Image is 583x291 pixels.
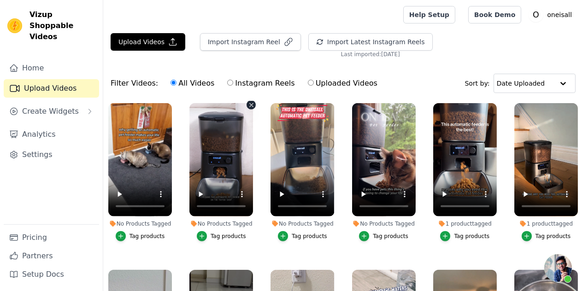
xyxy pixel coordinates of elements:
a: Help Setup [403,6,455,23]
button: Tag products [359,231,408,241]
a: Home [4,59,99,77]
label: All Videos [170,77,215,89]
div: 1 product tagged [433,220,497,227]
div: 关键词（按流量） [104,55,152,61]
div: No Products Tagged [271,220,334,227]
div: v 4.0.24 [26,15,45,22]
button: Tag products [116,231,165,241]
a: 开放式聊天 [544,254,572,282]
button: Tag products [197,231,246,241]
span: Create Widgets [22,106,79,117]
a: Setup Docs [4,265,99,284]
p: oneisall [543,6,576,23]
div: 域名: [DOMAIN_NAME] [24,24,94,32]
div: Tag products [536,233,571,240]
text: O [533,10,540,19]
img: tab_domain_overview_orange.svg [37,54,45,62]
div: Tag products [373,233,408,240]
input: Instagram Reels [227,80,233,86]
span: Last imported: [DATE] [341,51,400,58]
button: Import Instagram Reel [200,33,301,51]
button: Upload Videos [111,33,185,51]
div: Tag products [292,233,327,240]
input: Uploaded Videos [308,80,314,86]
a: Analytics [4,125,99,144]
label: Uploaded Videos [307,77,378,89]
label: Instagram Reels [227,77,295,89]
img: logo_orange.svg [15,15,22,22]
div: Tag products [454,233,489,240]
a: Partners [4,247,99,265]
div: No Products Tagged [108,220,172,227]
div: No Products Tagged [352,220,416,227]
a: Book Demo [468,6,521,23]
button: Tag products [522,231,571,241]
img: website_grey.svg [15,24,22,32]
input: All Videos [171,80,177,86]
a: Pricing [4,228,99,247]
div: No Products Tagged [189,220,253,227]
button: Create Widgets [4,102,99,121]
div: Tag products [211,233,246,240]
img: Vizup [7,18,22,33]
button: Video Delete [247,100,256,110]
a: Settings [4,145,99,164]
div: 域名概述 [47,55,71,61]
div: Sort by: [465,74,576,93]
a: Upload Videos [4,79,99,98]
button: Tag products [278,231,327,241]
div: Filter Videos: [111,73,383,94]
button: Import Latest Instagram Reels [308,33,433,51]
button: Tag products [440,231,489,241]
button: O oneisall [529,6,576,23]
div: 1 product tagged [514,220,578,227]
img: tab_keywords_by_traffic_grey.svg [94,54,101,62]
span: Vizup Shoppable Videos [29,9,95,42]
div: Tag products [130,233,165,240]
